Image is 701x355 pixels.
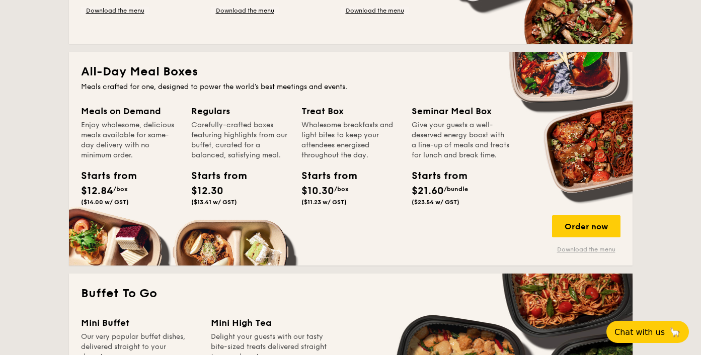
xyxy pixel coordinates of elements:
[81,104,179,118] div: Meals on Demand
[81,82,620,92] div: Meals crafted for one, designed to power the world's best meetings and events.
[412,185,444,197] span: $21.60
[191,104,289,118] div: Regulars
[412,199,459,206] span: ($23.54 w/ GST)
[191,120,289,160] div: Carefully-crafted boxes featuring highlights from our buffet, curated for a balanced, satisfying ...
[81,286,620,302] h2: Buffet To Go
[81,199,129,206] span: ($14.00 w/ GST)
[669,326,681,338] span: 🦙
[81,185,113,197] span: $12.84
[412,120,510,160] div: Give your guests a well-deserved energy boost with a line-up of meals and treats for lunch and br...
[412,168,457,184] div: Starts from
[81,64,620,80] h2: All-Day Meal Boxes
[412,104,510,118] div: Seminar Meal Box
[81,120,179,160] div: Enjoy wholesome, delicious meals available for same-day delivery with no minimum order.
[81,316,199,330] div: Mini Buffet
[334,186,349,193] span: /box
[113,186,128,193] span: /box
[552,215,620,237] div: Order now
[614,327,665,337] span: Chat with us
[211,316,329,330] div: Mini High Tea
[552,245,620,253] a: Download the menu
[191,199,237,206] span: ($13.41 w/ GST)
[191,185,223,197] span: $12.30
[191,168,237,184] div: Starts from
[211,7,279,15] a: Download the menu
[341,7,409,15] a: Download the menu
[301,120,400,160] div: Wholesome breakfasts and light bites to keep your attendees energised throughout the day.
[301,168,347,184] div: Starts from
[606,321,689,343] button: Chat with us🦙
[81,168,126,184] div: Starts from
[301,185,334,197] span: $10.30
[301,199,347,206] span: ($11.23 w/ GST)
[81,7,149,15] a: Download the menu
[444,186,468,193] span: /bundle
[301,104,400,118] div: Treat Box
